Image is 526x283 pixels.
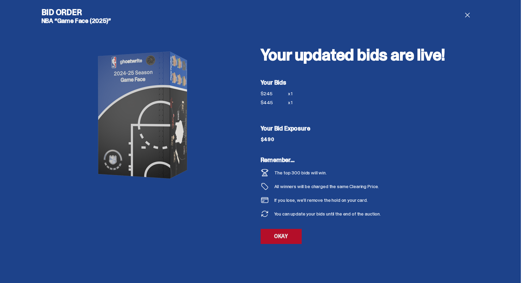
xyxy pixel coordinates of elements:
[261,79,480,86] h5: Your Bids
[274,211,381,216] div: You can update your bids until the end of the auction.
[76,29,213,201] img: product image
[288,91,299,100] div: x 1
[261,137,274,142] div: $490
[274,184,436,189] div: All winners will be charged the same Clearing Price.
[261,47,480,63] h2: Your updated bids are live!
[261,157,436,163] h5: Remember...
[274,170,327,175] div: The top 300 bids will win.
[288,100,299,109] div: x 1
[41,8,247,16] h4: Bid Order
[261,125,480,132] h5: Your Bid Exposure
[274,198,368,202] div: If you lose, we’ll remove the hold on your card.
[261,100,288,105] div: $445
[261,91,288,96] div: $245
[261,229,302,244] a: OKAY
[41,18,247,24] h5: NBA “Game Face (2025)”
